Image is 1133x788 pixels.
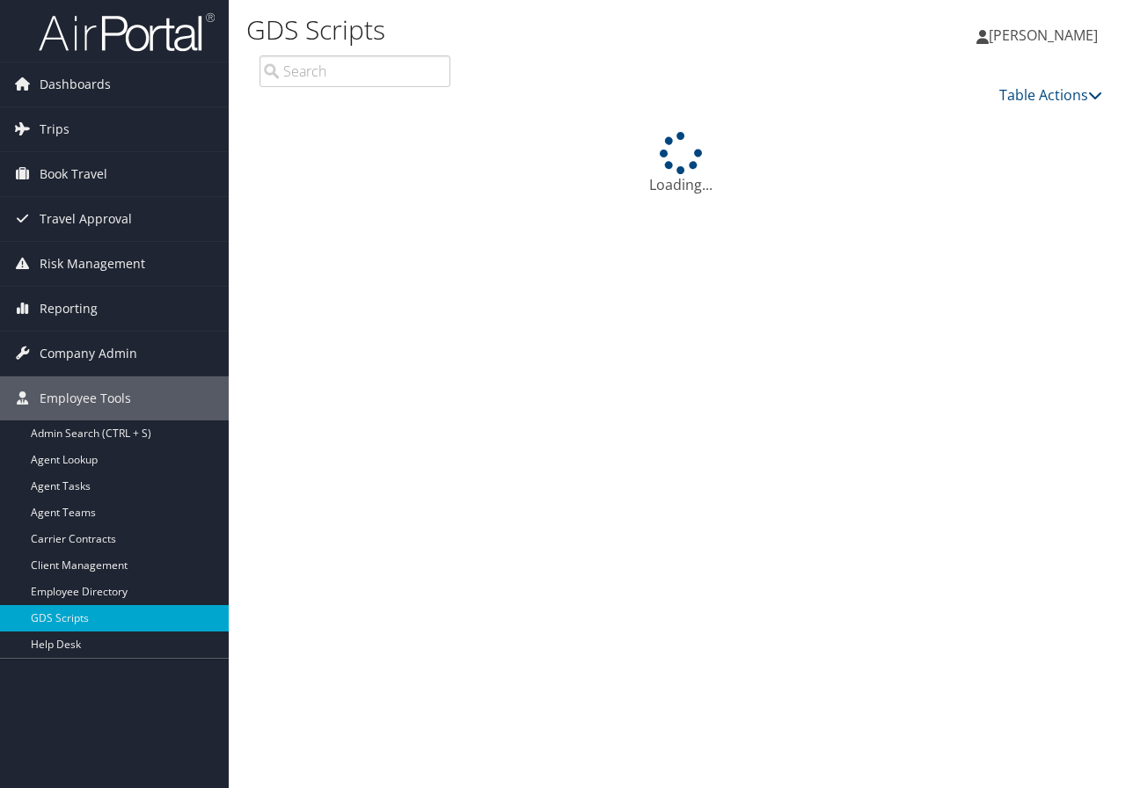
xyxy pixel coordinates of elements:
[40,107,69,151] span: Trips
[40,62,111,106] span: Dashboards
[259,132,1102,195] div: Loading...
[246,11,826,48] h1: GDS Scripts
[40,287,98,331] span: Reporting
[40,376,131,420] span: Employee Tools
[989,26,1098,45] span: [PERSON_NAME]
[39,11,215,53] img: airportal-logo.png
[976,9,1115,62] a: [PERSON_NAME]
[40,197,132,241] span: Travel Approval
[259,55,450,87] input: Search
[40,332,137,376] span: Company Admin
[40,242,145,286] span: Risk Management
[999,85,1102,105] a: Table Actions
[40,152,107,196] span: Book Travel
